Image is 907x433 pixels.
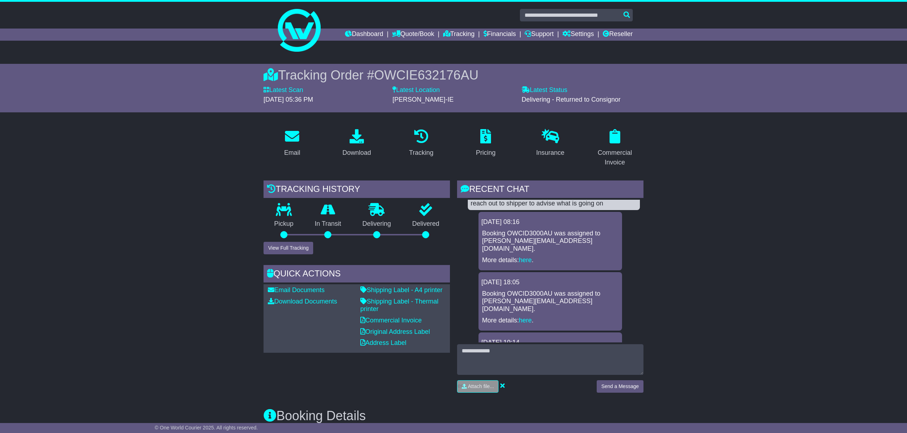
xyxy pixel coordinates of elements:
p: Booking OWCID3000AU was assigned to [PERSON_NAME][EMAIL_ADDRESS][DOMAIN_NAME]. [482,230,618,253]
div: Commercial Invoice [591,148,639,167]
a: Pricing [471,127,500,160]
a: Financials [483,29,516,41]
div: [DATE] 08:16 [481,218,619,226]
div: Quick Actions [264,265,450,284]
a: Address Label [360,339,406,346]
a: here [519,256,532,264]
a: Quote/Book [392,29,434,41]
a: Email [280,127,305,160]
a: Tracking [443,29,475,41]
label: Latest Status [522,86,567,94]
span: © One World Courier 2025. All rights reserved. [155,425,258,431]
a: Download Documents [268,298,337,305]
a: Insurance [531,127,569,160]
div: RECENT CHAT [457,180,643,200]
p: Delivered [402,220,450,228]
div: Tracking [409,148,434,158]
div: Download [342,148,371,158]
span: [PERSON_NAME]-IE [392,96,453,103]
a: Dashboard [345,29,383,41]
p: More details: . [482,317,618,325]
a: Commercial Invoice [360,317,422,324]
div: Tracking history [264,180,450,200]
p: More details: . [482,256,618,264]
label: Latest Scan [264,86,303,94]
p: Delivering [352,220,402,228]
p: Booking OWCID3000AU was assigned to [PERSON_NAME][EMAIL_ADDRESS][DOMAIN_NAME]. [482,290,618,313]
a: Shipping Label - Thermal printer [360,298,439,313]
a: Support [525,29,553,41]
a: Email Documents [268,286,325,294]
a: Original Address Label [360,328,430,335]
span: Delivering - Returned to Consignor [522,96,621,103]
div: [DATE] 18:05 [481,279,619,286]
a: Tracking [405,127,438,160]
a: Settings [562,29,594,41]
a: Commercial Invoice [586,127,643,170]
div: Pricing [476,148,496,158]
span: OWCIE632176AU [374,68,478,82]
a: here [519,317,532,324]
h3: Booking Details [264,409,643,423]
div: Tracking Order # [264,67,643,83]
div: [DATE] 10:14 [481,339,619,347]
button: Send a Message [597,380,643,393]
a: Download [338,127,376,160]
div: Insurance [536,148,564,158]
span: [DATE] 05:36 PM [264,96,313,103]
button: View Full Tracking [264,242,313,254]
label: Latest Location [392,86,440,94]
a: Shipping Label - A4 printer [360,286,442,294]
div: Email [284,148,300,158]
a: Reseller [603,29,633,41]
p: Pickup [264,220,304,228]
p: In Transit [304,220,352,228]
